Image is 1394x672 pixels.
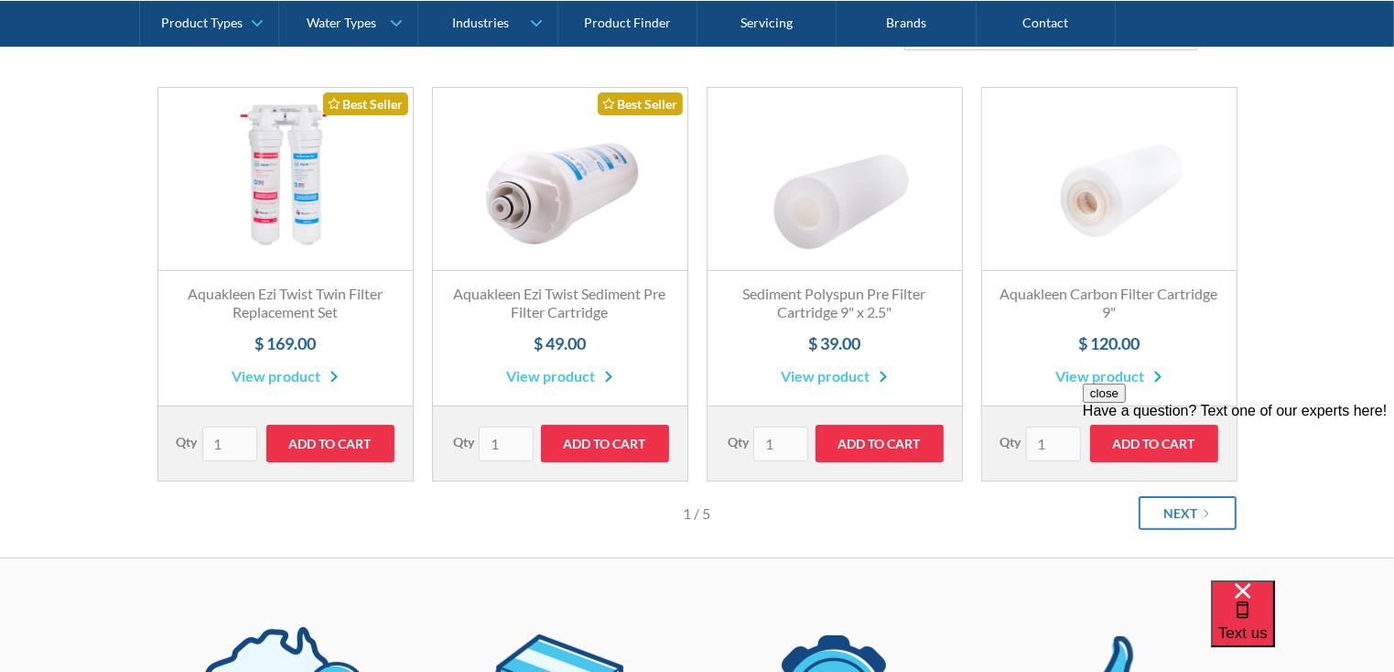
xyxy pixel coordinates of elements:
[177,285,394,323] h3: Aquakleen Ezi Twist Twin Filter Replacement Set
[726,285,944,323] h3: Sediment Polyspun Pre Filter Cartridge 9" x 2.5"
[307,15,376,30] div: Water Types
[816,425,944,462] input: Add to Cart
[266,425,394,462] input: Add to Cart
[541,425,669,462] input: Add to Cart
[598,92,683,115] div: Best Seller
[1000,285,1218,323] h3: Aquakleen Carbon Filter Cartridge 9"
[177,432,198,451] label: Qty
[506,365,613,387] a: View product
[1000,331,1218,356] h4: $ 120.00
[1055,365,1162,387] a: View product
[433,88,687,271] a: Best Seller
[1000,432,1021,451] label: Qty
[451,285,669,323] h3: Aquakleen Ezi Twist Sediment Pre Filter Cartridge
[452,15,509,30] div: Industries
[728,432,749,451] label: Qty
[161,15,243,30] div: Product Types
[177,331,394,356] h4: $ 169.00
[522,503,872,525] div: Page 1 of 5
[323,92,408,115] div: Best Seller
[232,365,339,387] a: View product
[451,331,669,356] h4: $ 49.00
[726,331,944,356] h4: $ 39.00
[157,482,1237,530] div: List
[781,365,888,387] a: View product
[1083,384,1394,603] iframe: podium webchat widget prompt
[158,88,413,271] a: Best Seller
[453,432,474,451] label: Qty
[1211,580,1394,672] iframe: podium webchat widget bubble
